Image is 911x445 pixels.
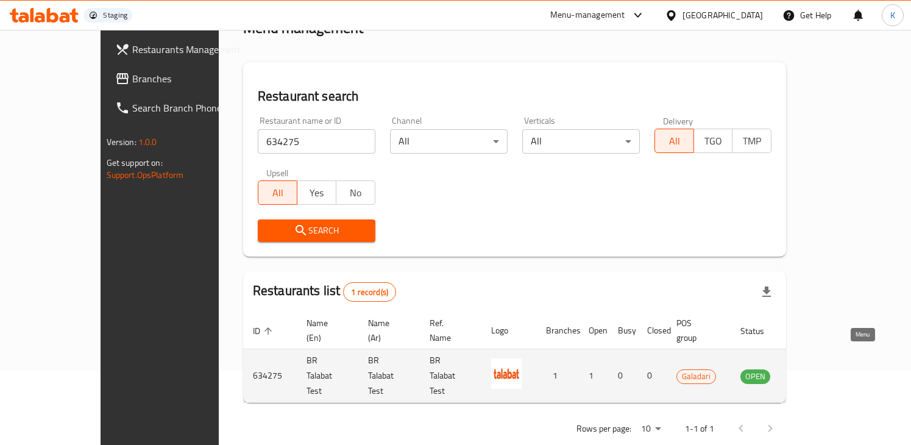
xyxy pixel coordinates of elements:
[105,93,253,123] a: Search Branch Phone
[737,132,767,150] span: TMP
[302,184,331,202] span: Yes
[258,219,375,242] button: Search
[491,358,522,389] img: BR Talabat Test
[693,129,733,153] button: TGO
[297,180,336,205] button: Yes
[430,316,467,345] span: Ref. Name
[258,87,772,105] h2: Restaurant search
[637,312,667,349] th: Closed
[676,316,716,345] span: POS group
[132,42,243,57] span: Restaurants Management
[576,421,631,436] p: Rows per page:
[107,167,184,183] a: Support.OpsPlatform
[685,421,714,436] p: 1-1 of 1
[637,349,667,403] td: 0
[297,349,358,403] td: BR Talabat Test
[677,369,715,383] span: Galadari
[732,129,771,153] button: TMP
[699,132,728,150] span: TGO
[253,324,276,338] span: ID
[608,349,637,403] td: 0
[536,349,579,403] td: 1
[608,312,637,349] th: Busy
[258,180,297,205] button: All
[660,132,689,150] span: All
[253,282,396,302] h2: Restaurants list
[550,8,625,23] div: Menu-management
[107,134,136,150] span: Version:
[132,71,243,86] span: Branches
[336,180,375,205] button: No
[344,287,395,298] span: 1 record(s)
[307,316,344,345] span: Name (En)
[138,134,157,150] span: 1.0.0
[243,349,297,403] td: 634275
[105,64,253,93] a: Branches
[579,349,608,403] td: 1
[481,312,536,349] th: Logo
[368,316,405,345] span: Name (Ar)
[358,349,420,403] td: BR Talabat Test
[243,312,837,403] table: enhanced table
[740,369,770,383] span: OPEN
[579,312,608,349] th: Open
[341,184,370,202] span: No
[536,312,579,349] th: Branches
[268,223,366,238] span: Search
[243,18,363,38] h2: Menu management
[740,369,770,384] div: OPEN
[103,10,127,20] div: Staging
[263,184,292,202] span: All
[390,129,508,154] div: All
[258,129,375,154] input: Search for restaurant name or ID..
[266,168,289,177] label: Upsell
[132,101,243,115] span: Search Branch Phone
[752,277,781,307] div: Export file
[890,9,895,22] span: K
[663,116,693,125] label: Delivery
[522,129,640,154] div: All
[682,9,763,22] div: [GEOGRAPHIC_DATA]
[420,349,481,403] td: BR Talabat Test
[654,129,694,153] button: All
[636,420,665,438] div: Rows per page:
[105,35,253,64] a: Restaurants Management
[107,155,163,171] span: Get support on:
[740,324,780,338] span: Status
